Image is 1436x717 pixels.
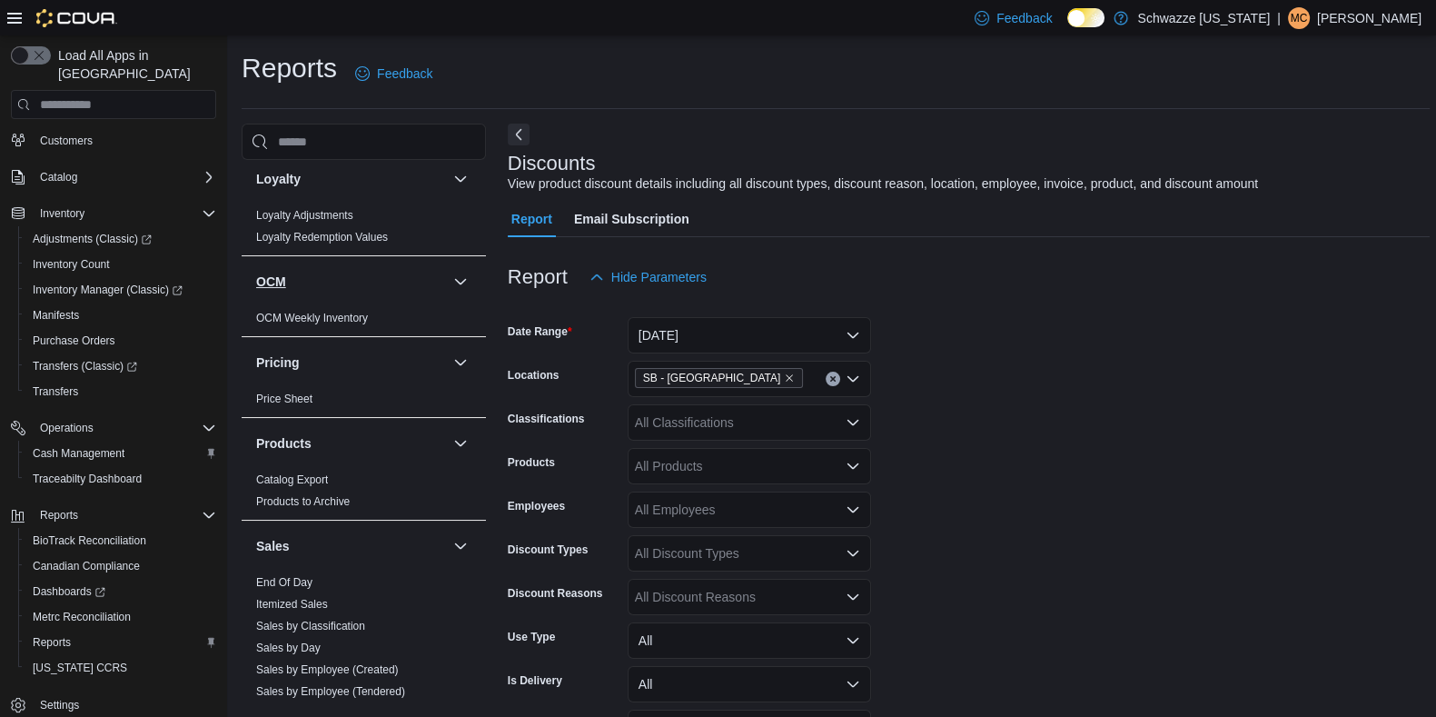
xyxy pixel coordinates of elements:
div: View product discount details including all discount types, discount reason, location, employee, ... [508,174,1258,194]
span: Dashboards [33,584,105,599]
div: Michael Cornelius [1288,7,1310,29]
span: Manifests [25,304,216,326]
a: Price Sheet [256,393,312,405]
div: Products [242,469,486,520]
label: Employees [508,499,565,513]
button: Open list of options [846,459,860,473]
button: All [628,666,871,702]
span: Itemized Sales [256,597,328,612]
input: Dark Mode [1067,8,1105,27]
button: Open list of options [846,372,860,386]
button: Inventory [4,201,223,226]
span: Cash Management [33,446,124,461]
a: [US_STATE] CCRS [25,657,134,679]
span: Reports [33,504,216,526]
span: Reports [25,632,216,653]
button: Products [256,434,446,453]
button: Pricing [256,354,446,372]
a: OCM Weekly Inventory [256,312,368,324]
button: Open list of options [846,590,860,604]
span: SB - [GEOGRAPHIC_DATA] [643,369,780,387]
button: [US_STATE] CCRS [18,655,223,681]
a: Settings [33,694,86,716]
button: Catalog [4,164,223,190]
h1: Reports [242,50,337,86]
a: Inventory Manager (Classic) [18,277,223,303]
a: Adjustments (Classic) [25,228,159,250]
a: Manifests [25,304,86,326]
button: Operations [4,415,223,441]
button: Clear input [826,372,840,386]
span: Inventory Count [33,257,110,272]
span: [US_STATE] CCRS [33,661,127,675]
h3: Products [256,434,312,453]
span: Metrc Reconciliation [33,610,131,624]
span: Inventory [40,206,84,221]
label: Locations [508,368,560,383]
button: Pricing [450,352,471,373]
button: Reports [18,630,223,655]
button: Metrc Reconciliation [18,604,223,630]
a: Feedback [348,55,440,92]
a: Catalog Export [256,473,328,486]
button: Manifests [18,303,223,328]
h3: Loyalty [256,170,301,188]
h3: OCM [256,273,286,291]
span: Sales by Day [256,641,321,655]
span: Products to Archive [256,494,350,509]
span: Manifests [33,308,79,323]
button: Products [450,433,471,454]
a: Loyalty Redemption Values [256,231,388,244]
span: Transfers [33,384,78,399]
span: Transfers (Classic) [33,359,137,373]
span: OCM Weekly Inventory [256,311,368,325]
span: Inventory Manager (Classic) [25,279,216,301]
span: Transfers [25,381,216,403]
span: BioTrack Reconciliation [33,533,146,548]
span: Customers [40,134,93,148]
span: Email Subscription [574,201,689,237]
button: BioTrack Reconciliation [18,528,223,553]
p: [PERSON_NAME] [1317,7,1421,29]
a: Transfers (Classic) [18,354,223,379]
span: Metrc Reconciliation [25,606,216,628]
span: Sales by Employee (Created) [256,662,399,677]
button: Sales [256,537,446,555]
span: Loyalty Redemption Values [256,230,388,244]
label: Date Range [508,324,572,339]
button: [DATE] [628,317,871,354]
span: Load All Apps in [GEOGRAPHIC_DATA] [51,46,216,83]
a: Inventory Count [25,254,117,275]
button: All [628,622,871,659]
button: Remove SB - Highlands from selection in this group [784,373,795,383]
button: Loyalty [450,168,471,190]
span: Settings [40,698,79,712]
span: Feedback [377,65,432,83]
button: Hide Parameters [582,259,714,295]
span: Sales by Classification [256,619,365,633]
img: Cova [36,9,117,27]
button: Transfers [18,379,223,404]
a: Sales by Employee (Created) [256,663,399,676]
span: Adjustments (Classic) [33,232,152,246]
button: OCM [256,273,446,291]
label: Classifications [508,412,585,426]
span: Customers [33,129,216,152]
label: Discount Types [508,543,588,557]
button: Open list of options [846,415,860,430]
span: Reports [33,635,71,650]
label: Is Delivery [508,673,562,688]
h3: Report [508,266,568,288]
span: Cash Management [25,443,216,464]
span: Inventory [33,203,216,224]
button: Reports [4,503,223,528]
a: Itemized Sales [256,598,328,611]
span: Catalog [40,170,77,184]
p: Schwazze [US_STATE] [1137,7,1270,29]
a: Products to Archive [256,495,350,508]
span: Dark Mode [1067,27,1068,28]
span: MC [1291,7,1308,29]
button: Reports [33,504,85,526]
button: Sales [450,535,471,557]
button: Purchase Orders [18,328,223,354]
